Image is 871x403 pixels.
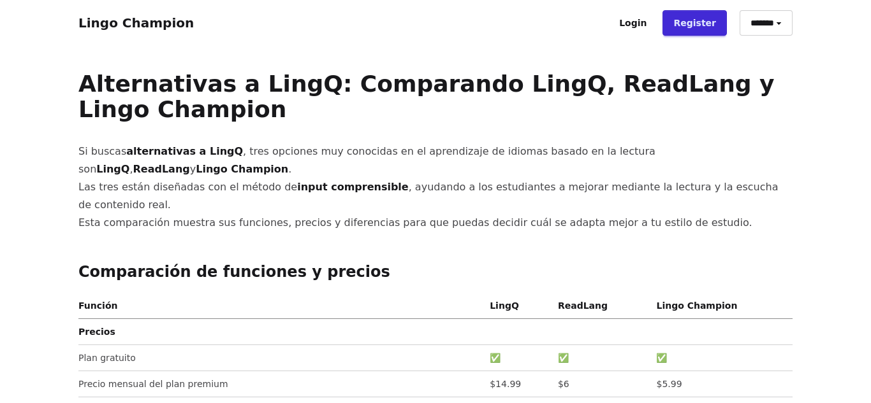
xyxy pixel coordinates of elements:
td: Plan gratuito [78,344,485,371]
p: Si buscas , tres opciones muy conocidas en el aprendizaje de idiomas basado en la lectura son , y... [78,143,793,232]
td: $5.99 [651,371,793,397]
a: Register [662,10,727,36]
td: $6 [553,371,652,397]
td: Precio mensual del plan premium [78,371,485,397]
h2: Comparación de funciones y precios [78,262,793,283]
td: ✅ [553,344,652,371]
a: Login [608,10,657,36]
strong: input comprensible [297,181,408,193]
td: $14.99 [485,371,553,397]
th: Función [78,298,485,319]
th: LingQ [485,298,553,319]
th: ReadLang [553,298,652,319]
td: ✅ [651,344,793,371]
h1: Alternativas a LingQ: Comparando LingQ, ReadLang y Lingo Champion [78,71,793,122]
a: Lingo Champion [78,15,194,31]
td: ✅ [485,344,553,371]
strong: alternativas a LingQ [126,145,243,157]
th: Lingo Champion [651,298,793,319]
strong: Lingo Champion [196,163,288,175]
strong: Precios [78,327,115,337]
strong: ReadLang [133,163,189,175]
strong: LingQ [96,163,129,175]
